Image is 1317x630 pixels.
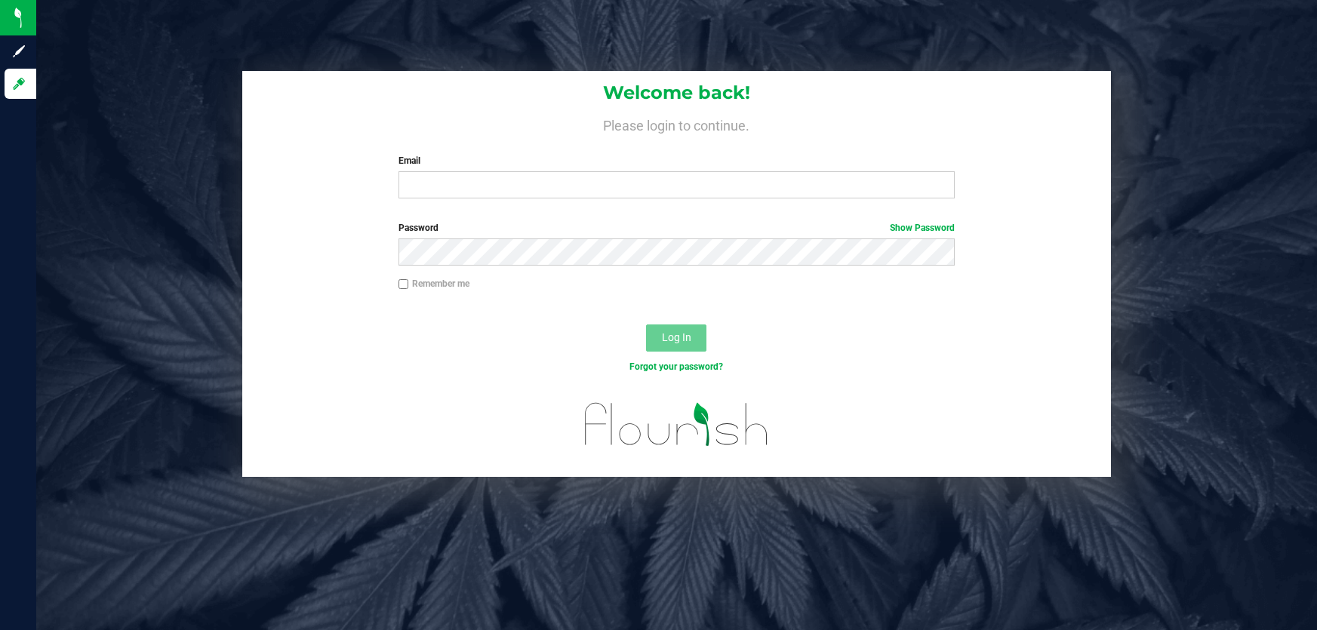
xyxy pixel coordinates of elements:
[398,154,955,167] label: Email
[11,76,26,91] inline-svg: Log in
[629,361,723,372] a: Forgot your password?
[398,223,438,233] span: Password
[890,223,955,233] a: Show Password
[662,331,691,343] span: Log In
[242,115,1111,133] h4: Please login to continue.
[398,277,469,290] label: Remember me
[398,279,409,290] input: Remember me
[568,389,786,459] img: flourish_logo.svg
[242,83,1111,103] h1: Welcome back!
[646,324,706,352] button: Log In
[11,44,26,59] inline-svg: Sign up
